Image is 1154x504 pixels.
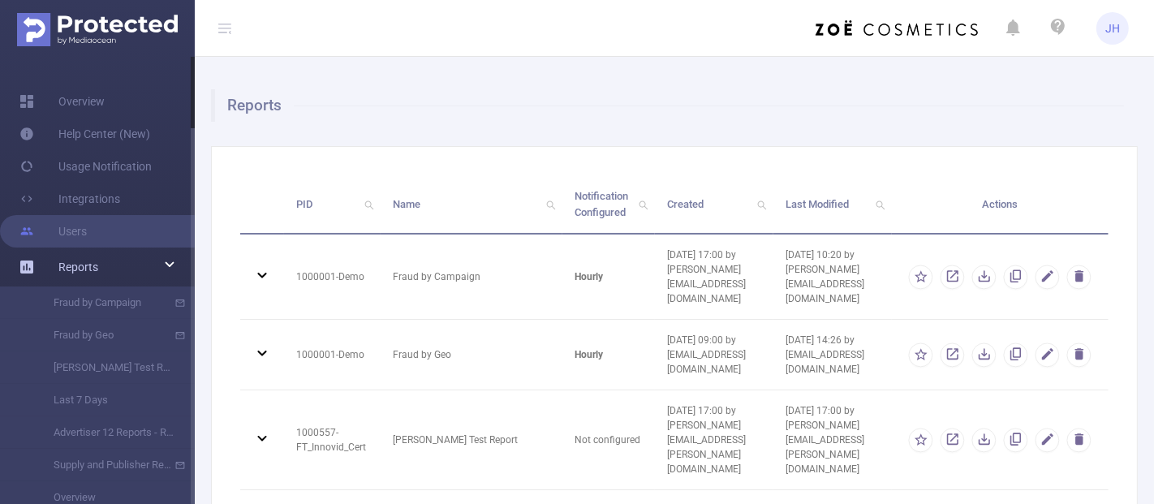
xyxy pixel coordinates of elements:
[296,198,312,210] span: PID
[655,390,773,490] td: [DATE] 17:00 by [PERSON_NAME][EMAIL_ADDRESS][PERSON_NAME][DOMAIN_NAME]
[19,183,120,215] a: Integrations
[575,271,603,282] b: hourly
[562,390,655,490] td: Not configured
[19,215,87,248] a: Users
[296,427,366,453] span: 1000557 - FT_Innovid_Cert
[632,175,655,233] i: icon: search
[19,150,152,183] a: Usage Notification
[393,198,420,210] span: Name
[296,271,364,282] span: 1000001 - Demo
[786,198,849,210] span: Last Modified
[32,384,175,416] a: Last 7 Days
[667,198,704,210] span: Created
[211,89,1124,122] h1: Reports
[575,349,603,360] b: hourly
[58,261,98,274] span: Reports
[381,390,562,490] td: [PERSON_NAME] Test Report
[17,13,178,46] img: Protected Media
[358,175,381,233] i: icon: search
[655,320,773,390] td: [DATE] 09:00 by [EMAIL_ADDRESS][DOMAIN_NAME]
[19,85,105,118] a: Overview
[296,349,364,360] span: 1000001 - Demo
[32,449,175,481] a: Supply and Publisher Report - >50% IVT
[540,175,562,233] i: icon: search
[1105,12,1120,45] span: JH
[32,351,175,384] a: [PERSON_NAME] Test Report
[575,190,628,218] span: Notification Configured
[58,251,98,283] a: Reports
[773,235,892,320] td: [DATE] 10:20 by [PERSON_NAME][EMAIL_ADDRESS][DOMAIN_NAME]
[381,235,562,320] td: Fraud by Campaign
[982,198,1018,210] span: Actions
[869,175,892,233] i: icon: search
[32,319,175,351] a: Fraud by Geo
[773,390,892,490] td: [DATE] 17:00 by [PERSON_NAME][EMAIL_ADDRESS][PERSON_NAME][DOMAIN_NAME]
[773,320,892,390] td: [DATE] 14:26 by [EMAIL_ADDRESS][DOMAIN_NAME]
[381,320,562,390] td: Fraud by Geo
[32,286,175,319] a: Fraud by Campaign
[655,235,773,320] td: [DATE] 17:00 by [PERSON_NAME][EMAIL_ADDRESS][DOMAIN_NAME]
[32,416,175,449] a: Advertiser 12 Reports - Rolling 7 days
[751,175,773,233] i: icon: search
[19,118,150,150] a: Help Center (New)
